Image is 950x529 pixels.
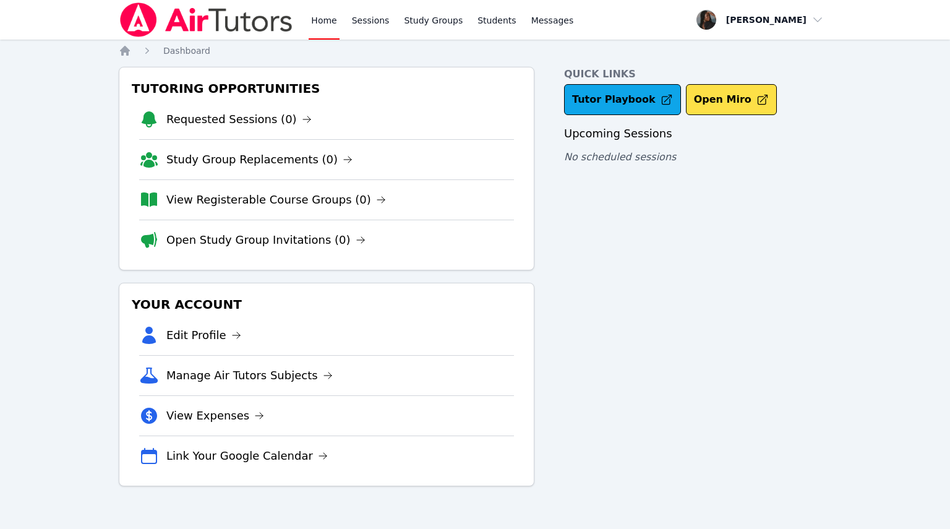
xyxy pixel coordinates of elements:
[119,45,831,57] nav: Breadcrumb
[163,45,210,57] a: Dashboard
[166,191,386,209] a: View Registerable Course Groups (0)
[564,67,831,82] h4: Quick Links
[163,46,210,56] span: Dashboard
[129,77,524,100] h3: Tutoring Opportunities
[564,84,681,115] a: Tutor Playbook
[166,407,264,424] a: View Expenses
[129,293,524,316] h3: Your Account
[166,447,328,465] a: Link Your Google Calendar
[686,84,777,115] button: Open Miro
[564,151,676,163] span: No scheduled sessions
[166,367,333,384] a: Manage Air Tutors Subjects
[166,111,312,128] a: Requested Sessions (0)
[166,327,241,344] a: Edit Profile
[166,231,366,249] a: Open Study Group Invitations (0)
[166,151,353,168] a: Study Group Replacements (0)
[564,125,831,142] h3: Upcoming Sessions
[119,2,294,37] img: Air Tutors
[531,14,574,27] span: Messages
